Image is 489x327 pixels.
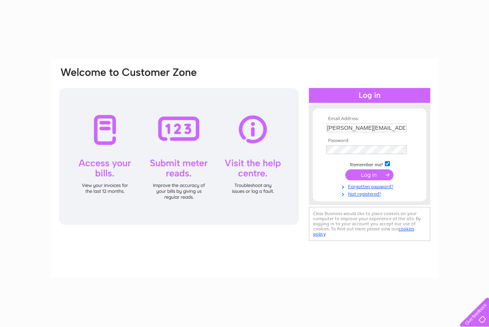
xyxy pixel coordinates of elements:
[313,226,414,237] a: cookies policy
[324,160,415,168] td: Remember me?
[324,116,415,122] th: Email Address:
[324,138,415,144] th: Password:
[326,190,415,197] a: Not registered?
[309,207,430,241] div: Clear Business would like to place cookies on your computer to improve your experience of the sit...
[326,182,415,190] a: Forgotten password?
[345,169,393,180] input: Submit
